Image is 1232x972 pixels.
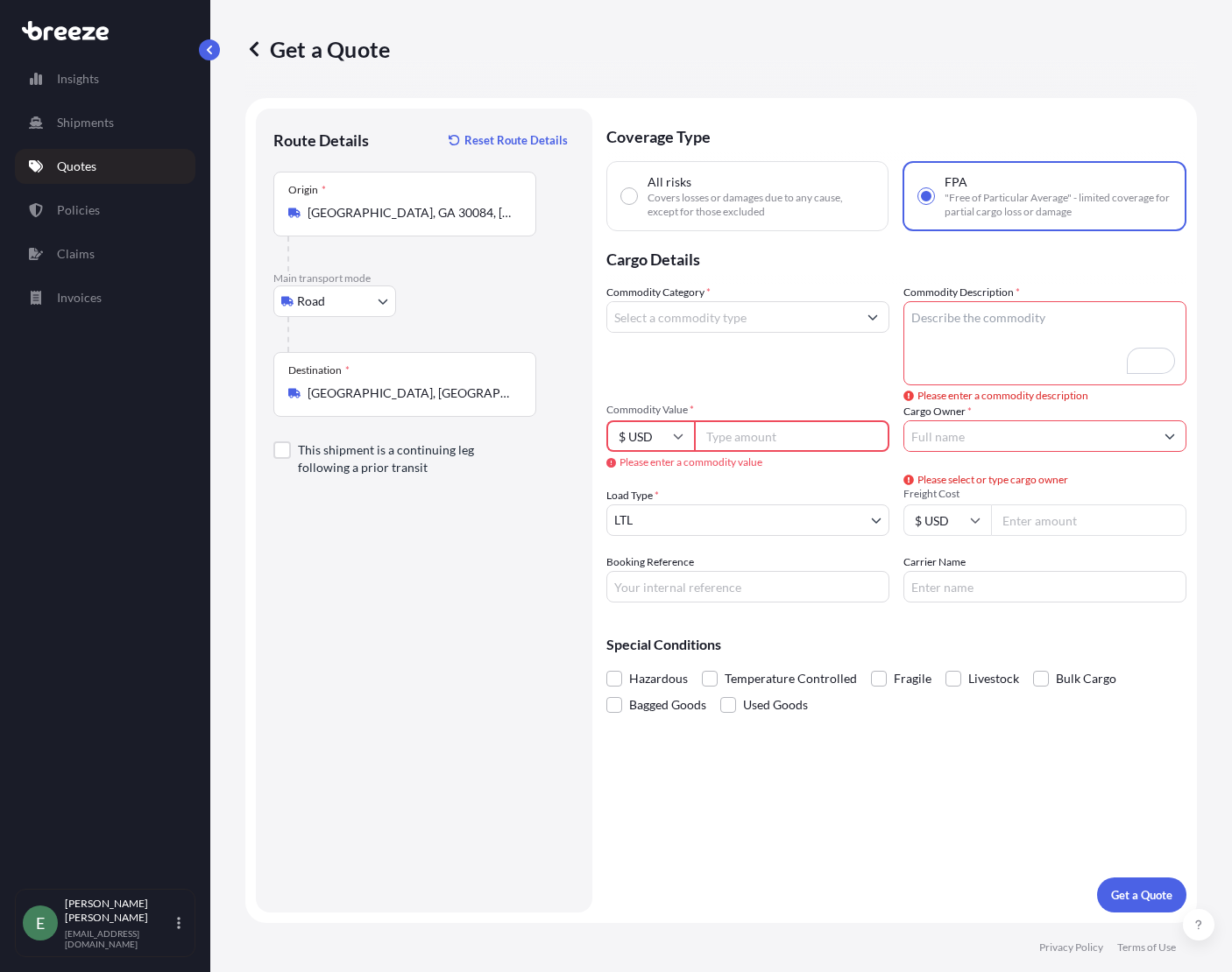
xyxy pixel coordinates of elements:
span: Temperature Controlled [725,666,857,692]
textarea: To enrich screen reader interactions, please activate Accessibility in Grammarly extension settings [903,301,1186,385]
span: Commodity Value [606,403,889,417]
span: Covers losses or damages due to any cause, except for those excluded [648,191,874,219]
a: Claims [15,236,195,271]
p: [PERSON_NAME] [PERSON_NAME] [65,897,173,925]
a: Policies [15,193,195,228]
p: Get a Quote [1111,886,1172,904]
button: Reset Route Details [440,126,575,154]
div: Destination [288,363,350,377]
a: Terms of Use [1117,940,1176,954]
span: "Free of Particular Average" - limited coverage for partial cargo loss or damage [945,191,1171,219]
button: Show suggestions [1154,420,1186,452]
a: Quotes [15,149,195,184]
button: Show suggestions [857,301,889,333]
span: LTL [614,511,633,529]
span: Road [297,292,325,310]
p: Special Conditions [606,637,1186,652]
p: Get a Quote [245,35,390,63]
p: Insights [57,70,99,88]
p: Route Details [273,130,369,151]
input: Full name [904,420,1154,452]
p: Main transport mode [273,271,575,285]
span: FPA [945,173,967,191]
label: Carrier Name [903,553,966,571]
p: [EMAIL_ADDRESS][DOMAIN_NAME] [65,928,173,949]
p: Coverage Type [606,109,1186,161]
span: Please select or type cargo owner [903,471,1068,489]
button: Select transport [273,285,396,317]
span: Bagged Goods [629,692,706,718]
span: Load Type [606,487,659,504]
span: E [36,914,45,932]
p: Shipments [57,114,114,131]
input: Type amount [694,420,889,452]
button: Get a Quote [1097,877,1186,912]
label: Commodity Description [903,284,1020,301]
label: Cargo Owner [903,403,972,420]
p: Quotes [57,158,96,175]
label: This shipment is a continuing leg following a prior transit [298,441,522,476]
div: Origin [288,183,326,197]
span: Livestock [968,666,1019,692]
span: Fragile [894,666,931,692]
label: Commodity Category [606,284,711,301]
span: Freight Cost [903,487,1186,501]
input: Enter name [903,571,1186,602]
p: Claims [57,245,95,263]
a: Shipments [15,105,195,140]
span: Please enter a commodity value [606,455,889,469]
span: Bulk Cargo [1056,666,1116,692]
input: Destination [308,384,514,402]
input: All risksCovers losses or damages due to any cause, except for those excluded [621,188,637,204]
a: Privacy Policy [1039,940,1103,954]
span: Hazardous [629,666,688,692]
label: Booking Reference [606,553,694,571]
a: Insights [15,61,195,96]
input: Your internal reference [606,571,889,602]
button: LTL [606,504,889,536]
span: Please enter a commodity description [903,387,1088,405]
input: Select a commodity type [607,301,857,333]
p: Cargo Details [606,231,1186,284]
p: Policies [57,201,100,219]
a: Invoices [15,280,195,315]
p: Invoices [57,289,102,306]
span: Used Goods [743,692,808,718]
input: FPA"Free of Particular Average" - limited coverage for partial cargo loss or damage [918,188,934,204]
input: Enter amount [991,504,1186,536]
p: Reset Route Details [464,131,568,149]
input: Origin [308,204,514,222]
span: All risks [648,173,691,191]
